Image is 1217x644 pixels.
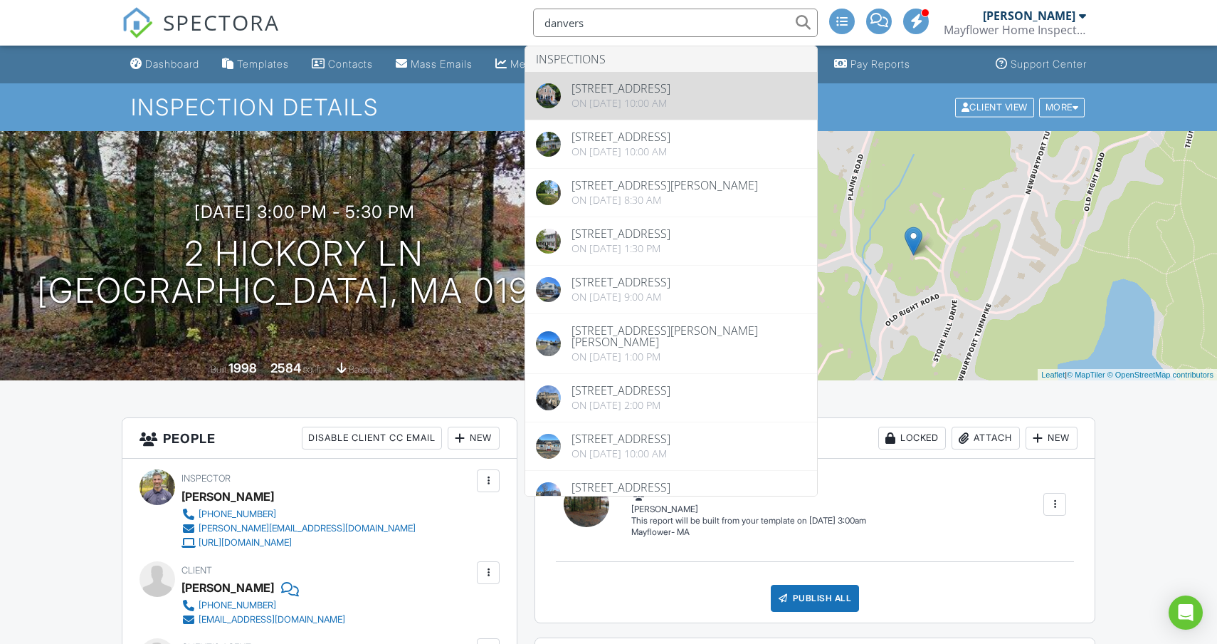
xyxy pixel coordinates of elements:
[1041,370,1065,379] a: Leaflet
[571,276,670,288] div: [STREET_ADDRESS]
[181,577,274,598] div: [PERSON_NAME]
[1011,58,1087,70] div: Support Center
[571,325,806,348] div: [STREET_ADDRESS][PERSON_NAME][PERSON_NAME]
[328,58,373,70] div: Contacts
[37,235,571,311] h1: 2 Hickory Ln [GEOGRAPHIC_DATA], MA 01938
[302,427,442,450] div: Disable Client CC Email
[571,351,806,363] div: On [DATE] 1:00 pm
[181,507,416,521] a: [PHONE_NUMBER]
[944,23,1086,37] div: Mayflower Home Inspection
[131,95,1086,120] h1: Inspection Details
[216,51,295,78] a: Templates
[571,194,758,206] div: On [DATE] 8:30 am
[571,385,670,396] div: [STREET_ADDRESS]
[181,486,274,507] div: [PERSON_NAME]
[571,180,758,191] div: [STREET_ADDRESS][PERSON_NAME]
[211,364,226,375] span: Built
[990,51,1092,78] a: Support Center
[199,600,276,611] div: [PHONE_NUMBER]
[828,51,916,78] a: Pay Reports
[954,101,1038,112] a: Client View
[525,46,817,72] li: Inspections
[1038,369,1217,381] div: |
[181,521,416,536] a: [PERSON_NAME][EMAIL_ADDRESS][DOMAIN_NAME]
[181,536,416,550] a: [URL][DOMAIN_NAME]
[536,229,561,254] img: 8664836%2Fcover_photos%2F3edGMgioVD6lul785ovO%2Foriginal.8664836-1746809939956
[571,131,670,142] div: [STREET_ADDRESS]
[571,83,670,94] div: [STREET_ADDRESS]
[199,614,345,625] div: [EMAIL_ADDRESS][DOMAIN_NAME]
[122,7,153,38] img: The Best Home Inspection Software - Spectora
[571,433,670,445] div: [STREET_ADDRESS]
[878,427,946,450] div: Locked
[181,613,345,627] a: [EMAIL_ADDRESS][DOMAIN_NAME]
[270,360,301,375] div: 2584
[303,364,323,375] span: sq. ft.
[237,58,289,70] div: Templates
[571,98,670,109] div: On [DATE] 10:00 am
[536,482,561,507] img: 7692428%2Fcover_photos%2FdiKwn36HMQLQhKFNCNK9%2Foriginal.7692428-1731693821694
[163,7,280,37] span: SPECTORA
[536,434,561,459] img: cover.jpg
[1039,98,1085,117] div: More
[349,364,387,375] span: basement
[631,515,866,526] div: This report will be built from your template on [DATE] 3:00am
[850,58,910,70] div: Pay Reports
[536,83,561,108] img: 9023443%2Fcover_photos%2FRxLMZpfwvtUuGttB82zs%2Foriginal.jpg
[536,180,561,205] img: 8739949%2Fcover_photos%2FRHT4zEGO1jQnZQMwJF0k%2Foriginal.jpg
[571,291,670,303] div: On [DATE] 9:00 am
[390,51,478,78] a: Mass Emails
[125,51,205,78] a: Dashboard
[510,58,547,70] div: Metrics
[631,489,866,515] div: [PERSON_NAME]
[1067,370,1105,379] a: © MapTiler
[771,585,860,612] div: Publish All
[145,58,199,70] div: Dashboard
[411,58,473,70] div: Mass Emails
[181,598,345,613] a: [PHONE_NUMBER]
[122,418,517,459] h3: People
[571,228,670,239] div: [STREET_ADDRESS]
[199,537,292,549] div: [URL][DOMAIN_NAME]
[1026,427,1078,450] div: New
[1107,370,1213,379] a: © OpenStreetMap contributors
[1169,596,1203,630] div: Open Intercom Messenger
[533,9,818,37] input: Search everything...
[955,98,1034,117] div: Client View
[194,202,415,222] h3: [DATE] 3:00 pm - 5:30 pm
[306,51,379,78] a: Contacts
[536,385,561,410] img: cover.jpg
[631,526,866,539] div: Mayflower- MA
[448,427,500,450] div: New
[571,243,670,254] div: On [DATE] 1:30 pm
[199,523,416,534] div: [PERSON_NAME][EMAIL_ADDRESS][DOMAIN_NAME]
[181,473,231,484] span: Inspector
[571,146,670,157] div: On [DATE] 10:00 am
[571,400,670,411] div: On [DATE] 2:00 pm
[490,51,553,78] a: Metrics
[983,9,1075,23] div: [PERSON_NAME]
[571,482,670,493] div: [STREET_ADDRESS]
[228,360,257,375] div: 1998
[199,509,276,520] div: [PHONE_NUMBER]
[536,132,561,157] img: 8994371%2Fcover_photos%2FnwZPyydecYPzTNVbSb0y%2Foriginal.jpg
[536,331,561,356] img: 8478876%2Fcover_photos%2F5DqkCStczLZnWQeQIEwu%2Foriginal.8478876-1744305344698
[952,427,1020,450] div: Attach
[536,277,561,302] img: 8522476%2Fcover_photos%2FiUiTFql5d9fTfRjcHlwH%2Foriginal.8522476-1744979946373
[571,448,670,459] div: On [DATE] 10:00 am
[122,19,280,49] a: SPECTORA
[181,565,212,576] span: Client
